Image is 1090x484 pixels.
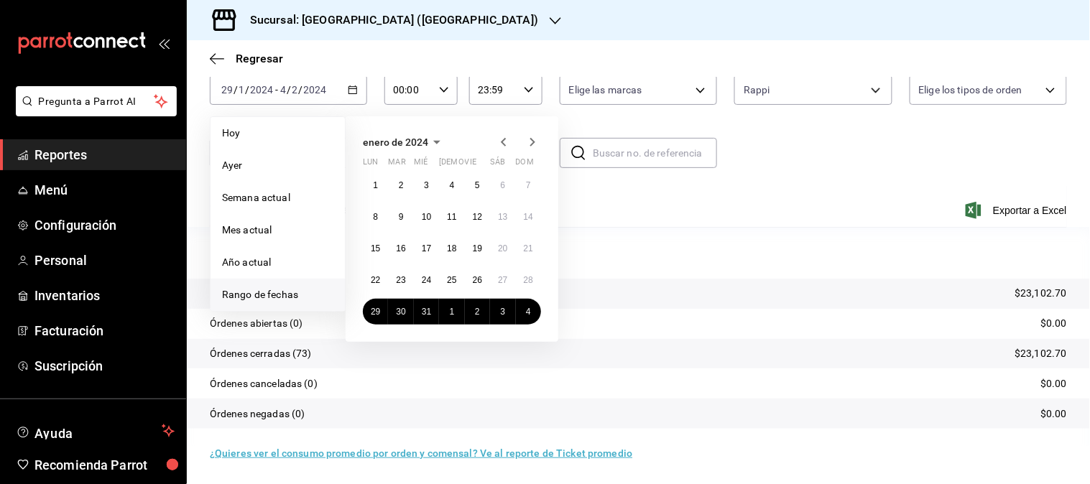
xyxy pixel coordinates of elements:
abbr: 25 de enero de 2024 [447,275,456,285]
abbr: martes [388,157,405,172]
abbr: domingo [516,157,534,172]
span: Elige los tipos de orden [919,83,1022,97]
abbr: jueves [439,157,524,172]
p: $0.00 [1040,406,1067,422]
button: 10 de enero de 2024 [414,204,439,230]
abbr: 24 de enero de 2024 [422,275,431,285]
a: ¿Quieres ver el consumo promedio por orden y comensal? Ve al reporte de Ticket promedio [210,447,632,459]
input: ---- [249,84,274,96]
button: 1 de enero de 2024 [363,172,388,198]
span: Pregunta a Parrot AI [39,94,154,109]
span: / [299,84,303,96]
abbr: 20 de enero de 2024 [498,243,507,253]
span: Ayer [222,158,333,173]
abbr: 3 de febrero de 2024 [500,307,505,317]
input: -- [221,84,234,96]
p: Órdenes abiertas (0) [210,316,303,331]
abbr: 17 de enero de 2024 [422,243,431,253]
span: Suscripción [34,356,175,376]
button: 23 de enero de 2024 [388,267,413,293]
button: 2 de enero de 2024 [388,172,413,198]
button: 25 de enero de 2024 [439,267,464,293]
button: 14 de enero de 2024 [516,204,541,230]
button: 9 de enero de 2024 [388,204,413,230]
abbr: viernes [465,157,476,172]
h3: Sucursal: [GEOGRAPHIC_DATA] ([GEOGRAPHIC_DATA]) [239,11,538,29]
span: Mes actual [222,223,333,238]
abbr: 29 de enero de 2024 [371,307,380,317]
span: - [275,84,278,96]
span: Rango de fechas [222,287,333,302]
span: Año actual [222,255,333,270]
button: 1 de febrero de 2024 [439,299,464,325]
button: 12 de enero de 2024 [465,204,490,230]
abbr: 9 de enero de 2024 [399,212,404,222]
abbr: 14 de enero de 2024 [524,212,533,222]
abbr: 4 de febrero de 2024 [526,307,531,317]
abbr: 21 de enero de 2024 [524,243,533,253]
button: 4 de febrero de 2024 [516,299,541,325]
span: enero de 2024 [363,136,428,148]
p: Órdenes cerradas (73) [210,346,312,361]
button: 11 de enero de 2024 [439,204,464,230]
abbr: 2 de febrero de 2024 [475,307,480,317]
span: Menú [34,180,175,200]
span: Inventarios [34,286,175,305]
button: 22 de enero de 2024 [363,267,388,293]
abbr: 6 de enero de 2024 [500,180,505,190]
button: 17 de enero de 2024 [414,236,439,261]
button: Regresar [210,52,283,65]
button: 19 de enero de 2024 [465,236,490,261]
span: Personal [34,251,175,270]
input: -- [280,84,287,96]
span: Elige las marcas [569,83,642,97]
p: Órdenes negadas (0) [210,406,305,422]
button: 27 de enero de 2024 [490,267,515,293]
abbr: 15 de enero de 2024 [371,243,380,253]
button: open_drawer_menu [158,37,170,49]
button: 13 de enero de 2024 [490,204,515,230]
button: 5 de enero de 2024 [465,172,490,198]
abbr: 4 de enero de 2024 [450,180,455,190]
button: 15 de enero de 2024 [363,236,388,261]
button: 2 de febrero de 2024 [465,299,490,325]
span: Regresar [236,52,283,65]
span: Hoy [222,126,333,141]
button: Exportar a Excel [969,202,1067,219]
button: 31 de enero de 2024 [414,299,439,325]
abbr: 7 de enero de 2024 [526,180,531,190]
input: -- [238,84,245,96]
button: enero de 2024 [363,134,445,151]
abbr: 19 de enero de 2024 [473,243,482,253]
abbr: lunes [363,157,378,172]
span: Configuración [34,215,175,235]
span: Recomienda Parrot [34,455,175,475]
abbr: 3 de enero de 2024 [424,180,429,190]
p: $0.00 [1040,316,1067,331]
button: 20 de enero de 2024 [490,236,515,261]
abbr: 5 de enero de 2024 [475,180,480,190]
span: Reportes [34,145,175,164]
button: 28 de enero de 2024 [516,267,541,293]
span: / [245,84,249,96]
abbr: 1 de enero de 2024 [373,180,378,190]
abbr: 8 de enero de 2024 [373,212,378,222]
abbr: 23 de enero de 2024 [396,275,405,285]
a: Pregunta a Parrot AI [10,104,177,119]
abbr: 2 de enero de 2024 [399,180,404,190]
button: 16 de enero de 2024 [388,236,413,261]
abbr: 1 de febrero de 2024 [450,307,455,317]
span: Facturación [34,321,175,340]
abbr: 27 de enero de 2024 [498,275,507,285]
p: Órdenes canceladas (0) [210,376,318,391]
span: Semana actual [222,190,333,205]
button: 30 de enero de 2024 [388,299,413,325]
button: 4 de enero de 2024 [439,172,464,198]
p: $0.00 [1040,376,1067,391]
abbr: 28 de enero de 2024 [524,275,533,285]
button: 3 de febrero de 2024 [490,299,515,325]
abbr: sábado [490,157,505,172]
input: Buscar no. de referencia [593,139,717,167]
button: 8 de enero de 2024 [363,204,388,230]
